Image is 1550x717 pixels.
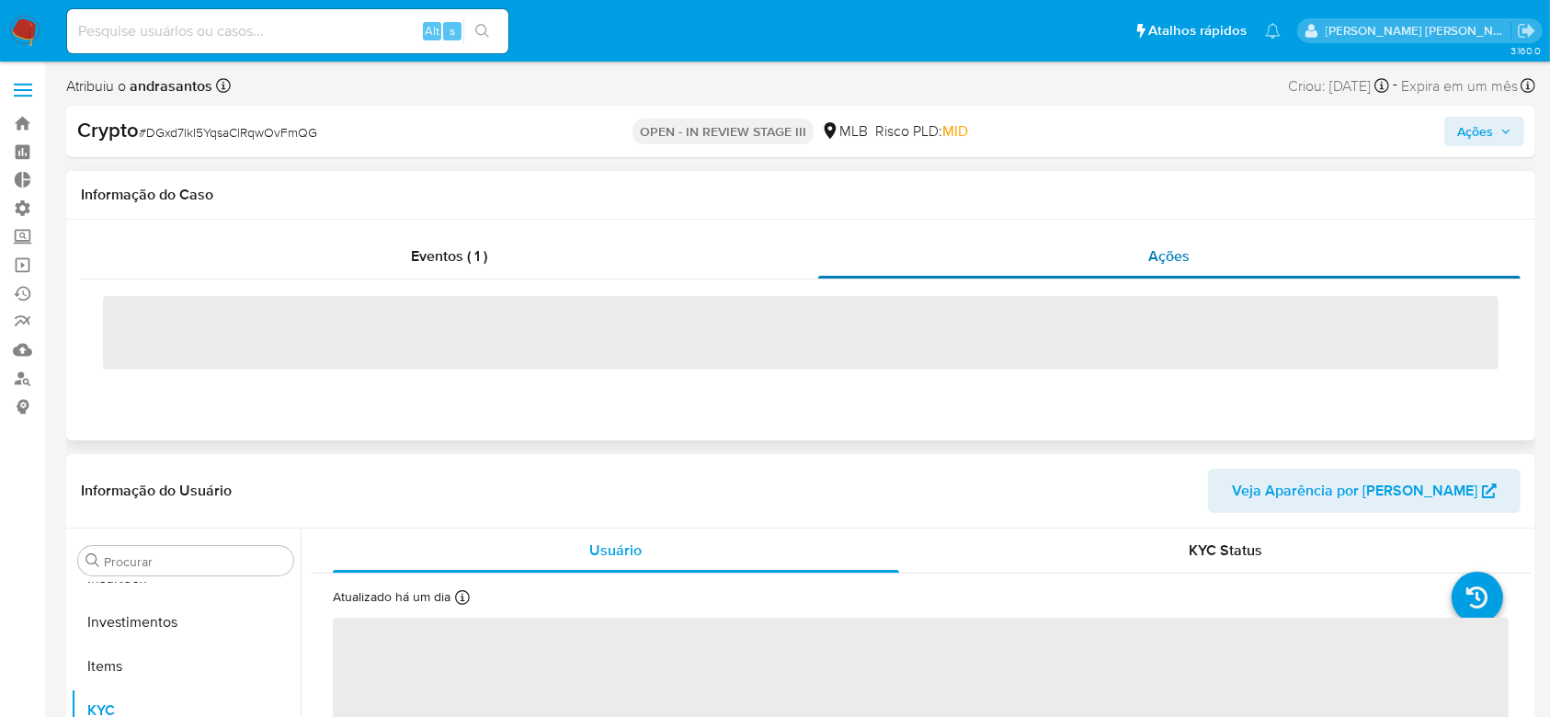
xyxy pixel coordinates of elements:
span: s [450,22,455,40]
span: KYC Status [1189,540,1262,561]
span: Atribuiu o [66,76,212,97]
button: Investimentos [71,600,301,644]
span: # DGxd7IkI5YqsaClRqwOvFmQG [139,123,317,142]
span: ‌ [103,296,1499,370]
h1: Informação do Usuário [81,482,232,500]
h1: Informação do Caso [81,186,1521,204]
a: Notificações [1265,23,1281,39]
div: MLB [821,121,868,142]
span: Veja Aparência por [PERSON_NAME] [1232,469,1477,513]
p: OPEN - IN REVIEW STAGE III [633,119,814,144]
span: Ações [1149,245,1191,267]
a: Sair [1517,21,1536,40]
b: Crypto [77,115,139,144]
b: andrasantos [126,75,212,97]
button: Ações [1444,117,1524,146]
button: Procurar [85,553,100,568]
button: Items [71,644,301,689]
span: Expira em um mês [1401,76,1518,97]
button: search-icon [463,18,501,44]
span: Ações [1457,117,1493,146]
span: Usuário [589,540,642,561]
span: - [1393,74,1397,98]
span: Risco PLD: [875,121,968,142]
p: andrea.asantos@mercadopago.com.br [1326,22,1511,40]
span: MID [942,120,968,142]
span: Atalhos rápidos [1148,21,1247,40]
input: Pesquise usuários ou casos... [67,19,508,43]
div: Criou: [DATE] [1288,74,1389,98]
span: Eventos ( 1 ) [412,245,488,267]
button: Veja Aparência por [PERSON_NAME] [1208,469,1521,513]
span: Alt [425,22,439,40]
input: Procurar [104,553,286,570]
p: Atualizado há um dia [333,588,450,606]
